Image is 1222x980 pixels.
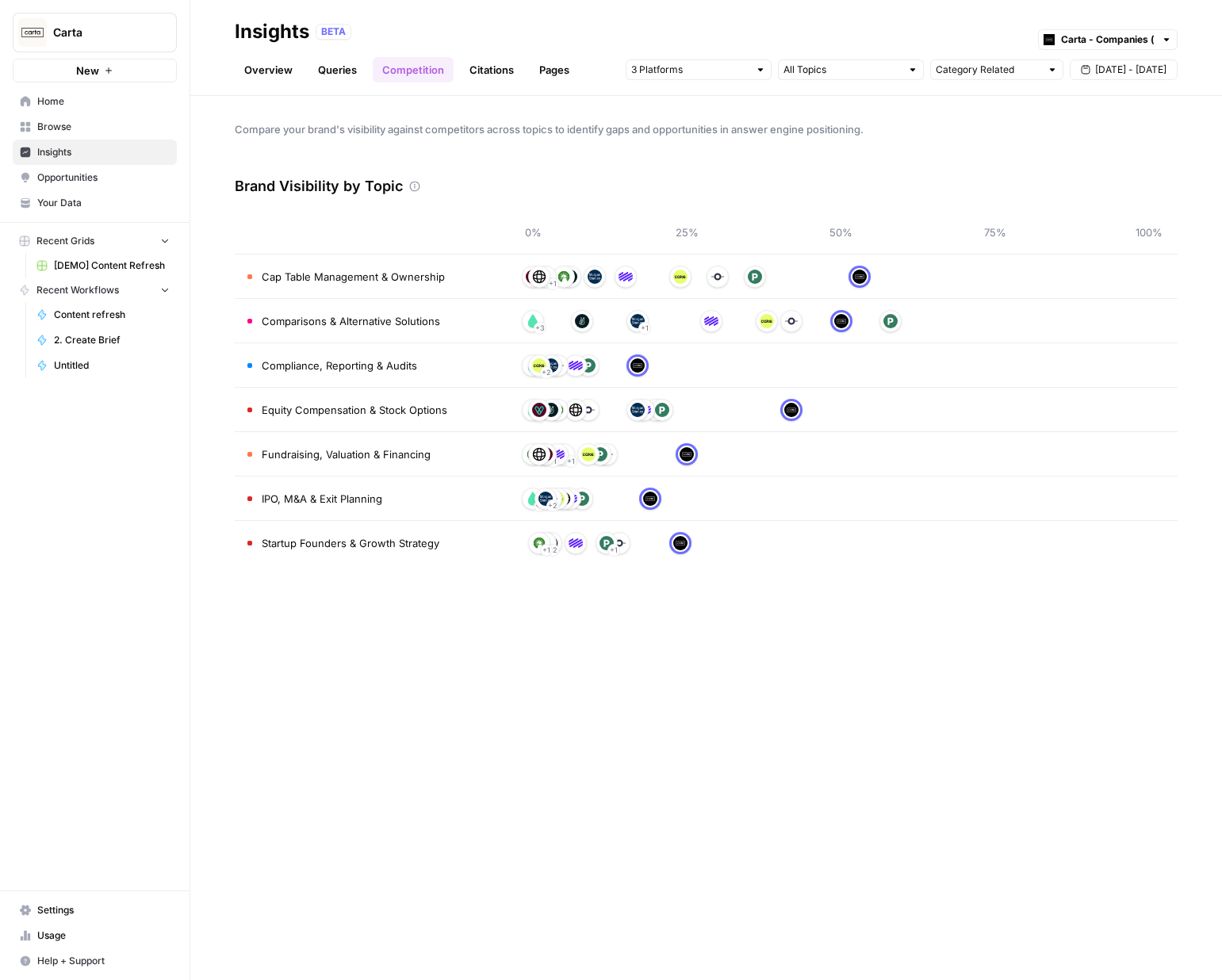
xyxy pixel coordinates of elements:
[834,314,849,328] img: c35yeiwf0qjehltklbh57st2xhbo
[936,62,1040,78] input: Category Related
[544,403,558,417] img: 3j4eyfwabgqhe0my3byjh9gp8r3o
[535,320,545,336] span: + 3
[826,224,857,240] span: 50%
[550,447,565,461] img: 4pynuglrc3sixi0so0f0dcx4ule5
[704,314,718,328] img: 4pynuglrc3sixi0so0f0dcx4ule5
[673,536,688,550] img: c35yeiwf0qjehltklbh57st2xhbo
[37,120,170,134] span: Browse
[600,536,614,550] img: u02qnnqpa7ceiw6p01io3how8agt
[548,498,557,514] span: + 2
[581,447,596,461] img: fe4fikqdqe1bafe3px4l1blbafc7
[29,327,177,353] a: 2. Create Brief
[532,403,546,417] img: gx500sfy8p804odac9dgdfca0g32
[526,314,540,328] img: 0xlg88ow7oothtme1g5trd6gq199
[54,258,170,273] span: [DEMO] Content Refresh
[373,57,454,82] a: Competition
[37,170,170,185] span: Opportunities
[235,19,309,44] div: Insights
[557,270,571,284] img: ps4aqxvx93le960vl1ekm4bt0aeg
[262,491,382,507] span: IPO, M&A & Exit Planning
[567,454,575,469] span: + 1
[784,403,799,417] img: c35yeiwf0qjehltklbh57st2xhbo
[680,447,694,461] img: c35yeiwf0qjehltklbh57st2xhbo
[548,542,557,558] span: + 2
[316,24,351,40] div: BETA
[655,403,669,417] img: u02qnnqpa7ceiw6p01io3how8agt
[544,358,558,373] img: co3w649im0m6efu8dv1ax78du890
[37,94,170,109] span: Home
[36,283,119,297] span: Recent Workflows
[262,402,447,418] span: Equity Compensation & Stock Options
[532,358,546,373] img: fe4fikqdqe1bafe3px4l1blbafc7
[262,358,417,373] span: Compliance, Reporting & Audits
[630,358,645,373] img: c35yeiwf0qjehltklbh57st2xhbo
[612,536,626,550] img: ojwm89iittpj2j2x5tgvhrn984bb
[308,57,366,82] a: Queries
[235,175,403,197] h3: Brand Visibility by Topic
[13,140,177,165] a: Insights
[588,270,602,284] img: co3w649im0m6efu8dv1ax78du890
[526,403,540,417] img: 0xlg88ow7oothtme1g5trd6gq199
[262,535,439,551] span: Startup Founders & Growth Strategy
[748,270,762,284] img: u02qnnqpa7ceiw6p01io3how8agt
[883,314,898,328] img: u02qnnqpa7ceiw6p01io3how8agt
[53,25,149,40] span: Carta
[262,269,445,285] span: Cap Table Management & Ownership
[13,13,177,52] button: Workspace: Carta
[641,320,649,336] span: + 1
[262,446,431,462] span: Fundraising, Valuation & Financing
[526,270,540,284] img: gx500sfy8p804odac9dgdfca0g32
[630,314,645,328] img: co3w649im0m6efu8dv1ax78du890
[575,314,589,328] img: 3j4eyfwabgqhe0my3byjh9gp8r3o
[29,353,177,378] a: Untitled
[538,492,553,506] img: co3w649im0m6efu8dv1ax78du890
[1095,63,1166,77] span: [DATE] - [DATE]
[37,145,170,159] span: Insights
[29,302,177,327] a: Content refresh
[643,492,657,506] img: c35yeiwf0qjehltklbh57st2xhbo
[784,314,799,328] img: ojwm89iittpj2j2x5tgvhrn984bb
[13,190,177,216] a: Your Data
[13,898,177,923] a: Settings
[13,229,177,253] button: Recent Grids
[542,365,551,381] span: + 2
[13,923,177,948] a: Usage
[18,18,47,47] img: Carta Logo
[460,57,523,82] a: Citations
[76,63,99,78] span: New
[852,270,867,284] img: c35yeiwf0qjehltklbh57st2xhbo
[630,403,645,417] img: co3w649im0m6efu8dv1ax78du890
[575,492,589,506] img: u02qnnqpa7ceiw6p01io3how8agt
[37,196,170,210] span: Your Data
[530,57,579,82] a: Pages
[569,358,583,373] img: 4pynuglrc3sixi0so0f0dcx4ule5
[673,270,688,284] img: fe4fikqdqe1bafe3px4l1blbafc7
[783,62,901,78] input: All Topics
[1070,59,1178,80] button: [DATE] - [DATE]
[549,276,557,292] span: + 1
[13,948,177,974] button: Help + Support
[526,358,540,373] img: 0xlg88ow7oothtme1g5trd6gq199
[54,333,170,347] span: 2. Create Brief
[526,447,540,461] img: ps4aqxvx93le960vl1ekm4bt0aeg
[619,270,633,284] img: 4pynuglrc3sixi0so0f0dcx4ule5
[581,403,596,417] img: ojwm89iittpj2j2x5tgvhrn984bb
[1061,32,1155,48] input: Carta - Companies (cap table)
[581,358,596,373] img: u02qnnqpa7ceiw6p01io3how8agt
[262,313,440,329] span: Comparisons & Alternative Solutions
[631,62,749,78] input: 3 Platforms
[760,314,774,328] img: fe4fikqdqe1bafe3px4l1blbafc7
[29,253,177,278] a: [DEMO] Content Refresh
[13,278,177,302] button: Recent Workflows
[569,536,583,550] img: 4pynuglrc3sixi0so0f0dcx4ule5
[1133,224,1165,240] span: 100%
[13,59,177,82] button: New
[979,224,1011,240] span: 75%
[37,954,170,968] span: Help + Support
[542,542,550,558] span: + 1
[593,447,607,461] img: u02qnnqpa7ceiw6p01io3how8agt
[13,165,177,190] a: Opportunities
[711,270,725,284] img: ojwm89iittpj2j2x5tgvhrn984bb
[517,224,549,240] span: 0%
[54,308,170,322] span: Content refresh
